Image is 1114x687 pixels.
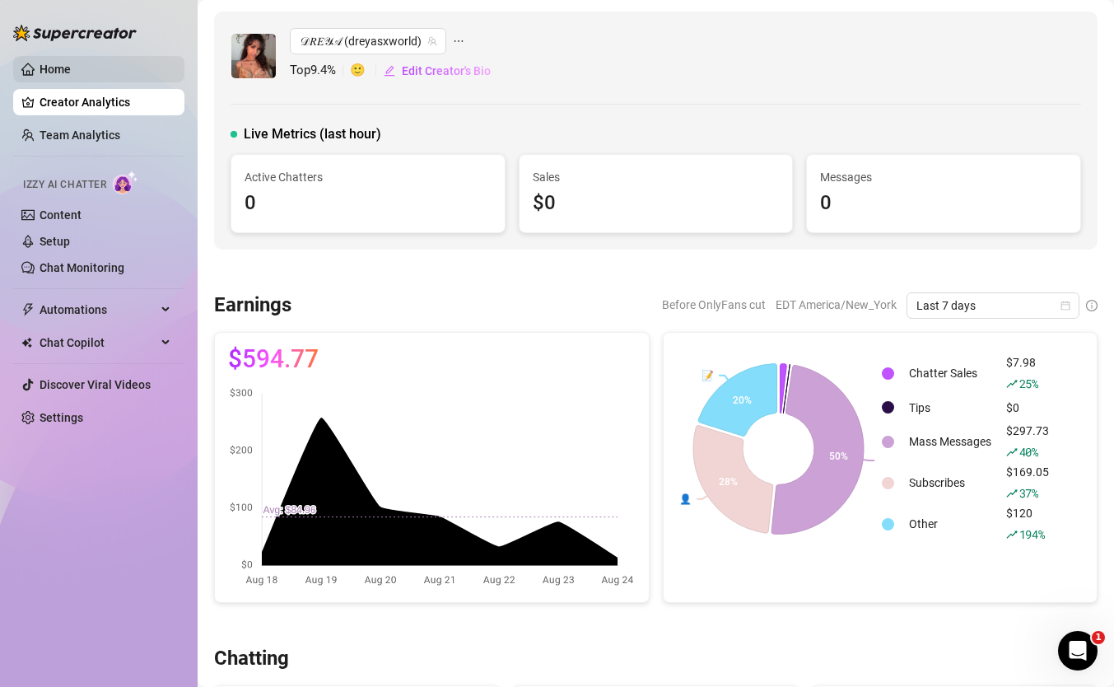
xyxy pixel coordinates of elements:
span: 194 % [1019,526,1045,542]
a: Content [40,208,82,222]
td: Chatter Sales [902,353,998,393]
div: $297.73 [1006,422,1049,461]
span: 40 % [1019,444,1038,460]
td: Tips [902,395,998,420]
span: Last 7 days [916,293,1070,318]
span: Automations [40,297,156,323]
span: Edit Creator's Bio [402,64,491,77]
h3: Earnings [214,292,291,319]
span: Izzy AI Chatter [23,177,106,193]
img: 𝒟𝑅𝐸𝒴𝒜 [231,34,276,78]
a: Settings [40,411,83,424]
div: $0 [1006,399,1049,417]
span: 25 % [1019,376,1038,391]
text: 📝 [701,369,714,381]
button: Edit Creator's Bio [383,58,492,84]
img: AI Chatter [113,171,138,194]
div: $169.05 [1006,463,1049,502]
span: team [427,36,437,46]
a: Chat Monitoring [40,261,124,274]
a: Team Analytics [40,129,120,142]
span: $594.77 [228,346,319,372]
iframe: Intercom live chat [1058,631,1098,671]
text: 👤 [679,493,692,505]
div: $0 [533,188,780,219]
div: 0 [820,188,1067,219]
span: 37 % [1019,485,1038,501]
span: 1 [1092,631,1105,644]
td: Subscribes [902,463,998,502]
span: rise [1006,378,1018,390]
span: rise [1006,529,1018,540]
a: Home [40,63,71,76]
span: Before OnlyFans cut [662,292,766,317]
span: Live Metrics (last hour) [244,124,381,144]
img: logo-BBDzfeDw.svg [13,25,137,41]
span: edit [384,65,395,77]
td: Mass Messages [902,422,998,461]
h3: Chatting [214,646,289,672]
span: rise [1006,446,1018,458]
span: ellipsis [453,28,464,54]
span: 🙂 [350,61,383,81]
span: Sales [533,168,780,186]
img: Chat Copilot [21,337,32,348]
span: Chat Copilot [40,329,156,356]
div: 0 [245,188,492,219]
a: Setup [40,235,70,248]
span: rise [1006,488,1018,499]
td: Other [902,504,998,544]
a: Creator Analytics [40,89,171,115]
div: $7.98 [1006,353,1049,393]
span: Messages [820,168,1067,186]
span: EDT America/New_York [776,292,897,317]
a: Discover Viral Videos [40,378,151,391]
span: info-circle [1086,300,1098,311]
div: $120 [1006,504,1049,544]
span: calendar [1060,301,1070,311]
span: thunderbolt [21,303,35,316]
span: 𝒟𝑅𝐸𝒴𝒜 (dreyasxworld) [300,29,436,54]
span: Top 9.4 % [290,61,350,81]
span: Active Chatters [245,168,492,186]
